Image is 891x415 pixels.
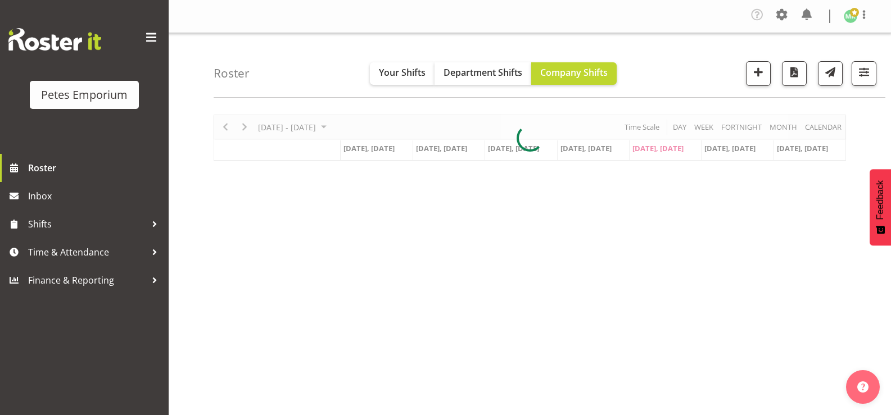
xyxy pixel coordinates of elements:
button: Company Shifts [531,62,617,85]
button: Feedback - Show survey [870,169,891,245]
button: Send a list of all shifts for the selected filtered period to all rostered employees. [818,61,843,86]
button: Filter Shifts [852,61,876,86]
div: Petes Emporium [41,86,128,103]
h4: Roster [214,67,250,80]
span: Roster [28,159,163,176]
span: Inbox [28,188,163,204]
button: Download a PDF of the roster according to the set date range. [782,61,807,86]
button: Your Shifts [370,62,435,85]
span: Department Shifts [444,66,522,79]
span: Your Shifts [379,66,426,79]
span: Time & Attendance [28,244,146,261]
img: Rosterit website logo [8,28,101,51]
button: Department Shifts [435,62,531,85]
img: help-xxl-2.png [857,381,869,393]
button: Add a new shift [746,61,771,86]
img: melanie-richardson713.jpg [844,10,857,23]
span: Finance & Reporting [28,272,146,289]
span: Feedback [875,180,885,220]
span: Shifts [28,216,146,232]
span: Company Shifts [540,66,608,79]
